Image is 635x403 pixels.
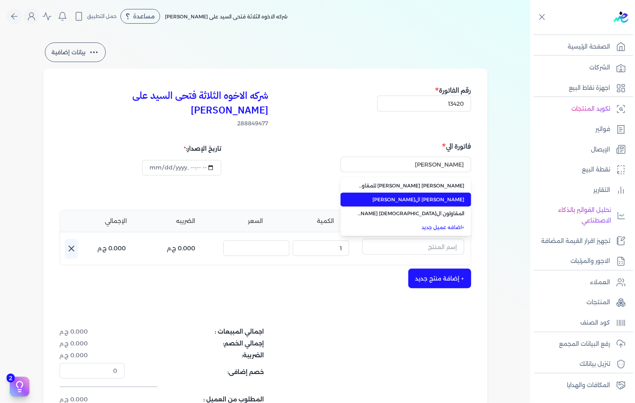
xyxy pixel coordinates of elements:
[292,217,359,225] li: الكمية
[568,42,610,52] p: الصفحة الرئيسية
[133,13,155,19] span: مساعدة
[357,182,465,189] span: [PERSON_NAME] [PERSON_NAME] للمقاولات والتوريدات
[10,377,29,396] button: 2
[530,233,630,250] a: تجهيز اقرار القيمة المضافة
[582,165,610,175] p: نقطة البيع
[362,239,464,254] input: إسم المنتج
[223,217,289,225] li: السعر
[357,210,465,217] span: المقاولون ال[DEMOGRAPHIC_DATA] [PERSON_NAME]
[530,377,630,394] a: المكافات والهدايا
[60,351,125,360] dd: 0.000 ج.م
[129,339,264,348] dt: إجمالي الخصم:
[530,336,630,353] a: رفع البيانات المجمع
[120,9,160,24] div: مساعدة
[530,38,630,56] a: الصفحة الرئيسية
[594,185,610,196] p: التقارير
[341,157,471,172] input: إسم الشركة
[377,85,471,96] h5: رقم الفاتورة
[530,356,630,373] a: تنزيل بياناتك
[72,9,119,23] button: حمل التطبيق
[614,11,628,23] img: logo
[129,327,264,336] dt: اجمالي المبيعات :
[530,141,630,158] a: الإيصال
[45,42,106,62] button: بيانات إضافية
[590,62,610,73] p: الشركات
[357,196,465,203] span: [PERSON_NAME] ال[PERSON_NAME]
[129,351,264,360] dt: الضريبة:
[7,374,15,383] span: 2
[567,380,610,391] p: المكافات والهدايا
[357,224,465,231] a: اضافه عميل جديد
[590,277,610,288] p: العملاء
[571,104,610,114] p: تكويد المنتجات
[268,141,471,151] h5: فاتورة الي
[377,96,471,111] input: رقم الفاتورة
[129,363,264,379] dt: خصم إضافى:
[60,119,269,128] span: 288849477
[530,202,630,229] a: تحليل الفواتير بالذكاء الاصطناعي
[530,182,630,199] a: التقارير
[569,83,610,94] p: اجهزة نقاط البيع
[596,124,610,135] p: فواتير
[60,327,125,336] dd: 0.000 ج.م
[142,141,221,156] div: تاريخ الإصدار:
[581,318,610,328] p: كود الصنف
[341,157,471,176] button: إسم الشركة
[98,243,126,254] p: 0.000 ج.م
[570,256,610,267] p: الاجور والمرتبات
[530,100,630,118] a: تكويد المنتجات
[530,161,630,178] a: نقطة البيع
[530,294,630,311] a: المنتجات
[535,205,611,226] p: تحليل الفواتير بالذكاء الاصطناعي
[530,314,630,332] a: كود الصنف
[530,59,630,76] a: الشركات
[530,274,630,291] a: العملاء
[541,236,610,247] p: تجهيز اقرار القيمة المضافة
[530,121,630,138] a: فواتير
[87,13,117,20] span: حمل التطبيق
[580,359,610,370] p: تنزيل بياناتك
[591,145,610,155] p: الإيصال
[587,297,610,308] p: المنتجات
[362,239,464,258] button: إسم المنتج
[165,13,287,20] span: شركه الاخوه الثلاثة فتحى السيد على [PERSON_NAME]
[341,177,471,236] ul: إسم الشركة
[153,217,219,225] li: الضريبه
[408,269,471,288] button: + إضافة منتج جديد
[83,217,149,225] li: الإجمالي
[530,253,630,270] a: الاجور والمرتبات
[462,224,465,230] span: +
[530,80,630,97] a: اجهزة نقاط البيع
[60,88,269,118] h3: شركه الاخوه الثلاثة فتحى السيد على [PERSON_NAME]
[559,339,610,350] p: رفع البيانات المجمع
[60,339,125,348] dd: 0.000 ج.م
[167,243,196,254] p: 0.000 ج.م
